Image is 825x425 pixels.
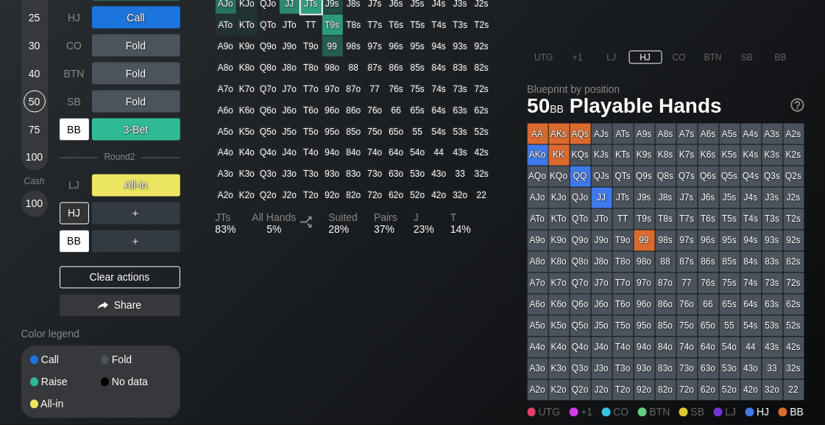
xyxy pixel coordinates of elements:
div: 99 [322,36,343,57]
div: A5o [216,122,236,142]
div: 93s [450,36,471,57]
div: J7s [677,188,698,208]
div: BTN [697,51,730,64]
div: A4o [216,143,236,164]
img: share.864f2f62.svg [98,302,108,310]
div: J3s [762,188,783,208]
div: 88 [656,252,676,273]
div: ATo [528,209,548,230]
div: 53s [450,122,471,142]
div: 74o [365,143,386,164]
div: J8o [592,252,612,273]
div: JTs [216,212,236,224]
div: BB [60,119,89,141]
div: All-in [92,175,180,197]
div: J4o [280,143,300,164]
div: Q8s [656,166,676,187]
div: 97s [677,231,698,251]
div: 87s [677,252,698,273]
div: A2o [216,186,236,206]
div: TT [301,15,322,35]
div: 82s [784,252,804,273]
div: Raise [30,377,101,387]
div: ATo [216,15,236,35]
div: KTo [549,209,570,230]
div: A5s [720,124,740,144]
div: 95o [322,122,343,142]
img: Split arrow icon [300,217,312,228]
div: 98s [656,231,676,251]
div: 53o [408,164,428,185]
div: All-in [30,399,101,410]
div: All Hands [252,212,297,224]
div: Q2s [784,166,804,187]
div: K4o [237,143,258,164]
div: 74s [429,79,450,99]
div: AJo [528,188,548,208]
div: 77 [677,273,698,294]
div: Q9o [570,231,591,251]
div: T8s [344,15,364,35]
div: A9s [634,124,655,144]
div: KTs [613,145,634,166]
div: KTo [237,15,258,35]
div: ＋ [92,203,180,225]
div: K7s [677,145,698,166]
div: +1 [562,51,595,64]
div: SB [60,91,89,113]
div: HJ [60,203,89,225]
div: UTG [528,51,561,64]
div: 87o [344,79,364,99]
div: 96o [634,295,655,315]
div: 86s [698,252,719,273]
div: 30 [24,35,46,57]
div: K4s [741,145,762,166]
div: 73s [762,273,783,294]
div: 96s [698,231,719,251]
div: 95s [720,231,740,251]
div: 92s [472,36,492,57]
div: A3o [216,164,236,185]
div: Q7o [570,273,591,294]
span: bb [550,99,564,116]
div: 40 [24,63,46,85]
div: 52s [472,122,492,142]
div: 86s [386,57,407,78]
div: Q5o [258,122,279,142]
div: JJ [592,188,612,208]
div: K5s [720,145,740,166]
div: T9s [634,209,655,230]
div: Q7o [258,79,279,99]
h1: Playable Hands [528,94,804,118]
div: 95s [408,36,428,57]
div: J [414,212,434,224]
div: T3o [301,164,322,185]
div: 86o [656,295,676,315]
div: 65s [408,100,428,121]
div: 94o [322,143,343,164]
div: T7o [613,273,634,294]
div: J9s [634,188,655,208]
div: J8o [280,57,300,78]
div: T2s [784,209,804,230]
div: A7o [528,273,548,294]
div: 98s [344,36,364,57]
div: QJo [570,188,591,208]
div: 32s [472,164,492,185]
div: A2s [784,124,804,144]
div: CO [60,35,89,57]
div: T4s [429,15,450,35]
div: 73o [365,164,386,185]
div: 97s [365,36,386,57]
div: 92s [784,231,804,251]
div: QJs [592,166,612,187]
div: BTN [60,63,89,85]
div: 76o [365,100,386,121]
div: 76s [698,273,719,294]
div: LJ [60,175,89,197]
div: 98o [634,252,655,273]
div: 93s [762,231,783,251]
div: T [450,212,471,224]
div: 94s [429,36,450,57]
span: 50 [525,95,567,119]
